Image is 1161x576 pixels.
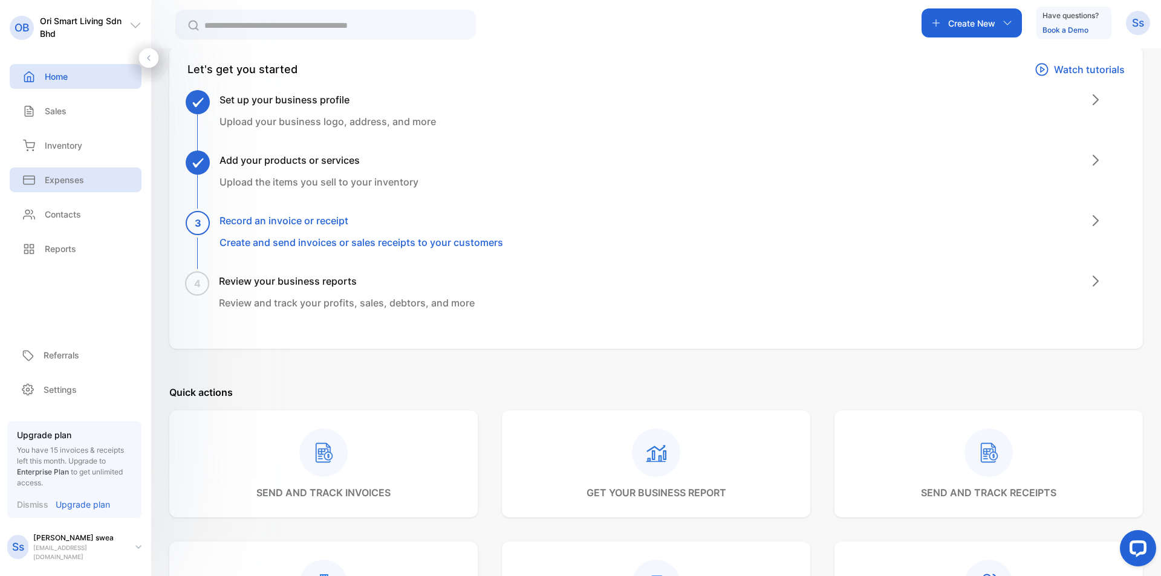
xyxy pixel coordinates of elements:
p: Create New [948,17,995,30]
p: Sales [45,105,67,117]
p: Dismiss [17,498,48,511]
p: Ss [12,539,24,555]
p: Expenses [45,173,84,186]
p: Reports [45,242,76,255]
p: Ss [1132,15,1144,31]
p: [PERSON_NAME] swea [33,532,126,543]
p: Review and track your profits, sales, debtors, and more [219,296,475,310]
p: Contacts [45,208,81,221]
a: Book a Demo [1042,25,1088,34]
h3: Set up your business profile [220,92,436,107]
p: Create and send invoices or sales receipts to your customers [220,235,503,250]
p: Upload your business logo, address, and more [220,114,436,129]
span: Upgrade to to get unlimited access. [17,456,123,487]
iframe: LiveChat chat widget [1110,525,1161,576]
p: Upgrade plan [56,498,110,511]
a: Upgrade plan [48,498,110,511]
p: OB [15,20,29,36]
p: Upgrade plan [17,429,132,441]
p: Referrals [44,349,79,361]
div: Let's get you started [187,61,298,78]
p: [EMAIL_ADDRESS][DOMAIN_NAME] [33,543,126,561]
h3: Review your business reports [219,274,475,288]
p: Home [45,70,68,83]
p: send and track invoices [256,485,391,500]
p: Watch tutorials [1054,62,1125,77]
p: Ori Smart Living Sdn Bhd [40,15,129,40]
a: Watch tutorials [1035,61,1125,78]
button: Ss [1126,8,1150,37]
p: get your business report [587,485,726,500]
p: Inventory [45,139,82,152]
span: 4 [194,276,201,291]
h3: Record an invoice or receipt [220,213,503,228]
p: Upload the items you sell to your inventory [220,175,418,189]
span: Enterprise Plan [17,467,69,476]
p: You have 15 invoices & receipts left this month. [17,445,132,488]
button: Create New [922,8,1022,37]
p: Quick actions [169,385,1143,400]
p: Settings [44,383,77,396]
p: Have questions? [1042,10,1099,22]
p: send and track receipts [921,485,1056,500]
span: 3 [195,216,201,230]
h3: Add your products or services [220,153,418,167]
